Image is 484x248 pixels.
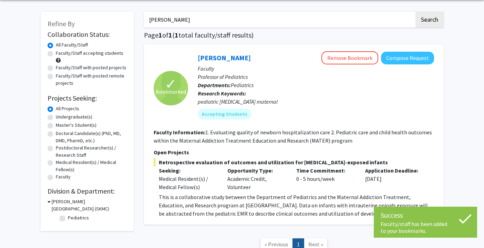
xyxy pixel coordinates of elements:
[198,73,434,81] p: Professor of Pediatrics
[227,166,286,175] p: Opportunity Type:
[56,64,126,71] label: Faculty/Staff with posted projects
[381,220,470,234] div: Faculty/staff has been added to your bookmarks.
[296,166,355,175] p: Time Commitment:
[68,214,89,221] label: Pediatrics
[56,41,88,49] label: All Faculty/Staff
[56,50,123,57] label: Faculty/Staff accepting students
[154,158,434,166] span: Retrospective evaluation of outcomes and utilization for [MEDICAL_DATA]-exposed infants
[144,12,414,28] input: Search Keywords
[48,94,127,102] h2: Projects Seeking:
[231,82,254,89] span: Pediatrics
[52,198,127,213] h3: [PERSON_NAME][GEOGRAPHIC_DATA] (SKMC)
[198,97,434,106] div: pediatric [MEDICAL_DATA] maternal
[154,129,432,144] fg-read-more: 1. Evaluating quality of newborn hospitalization care 2. Pediatric care and child health outcomes...
[360,166,429,191] div: [DATE]
[154,148,434,156] p: Open Projects
[48,187,127,195] h2: Division & Department:
[198,90,246,97] b: Research Keywords:
[381,210,470,220] div: Success
[198,82,231,89] b: Departments:
[321,51,378,64] button: Remove Bookmark
[159,175,217,191] div: Medical Resident(s) / Medical Fellow(s)
[56,72,127,87] label: Faculty/Staff with posted remote projects
[365,166,424,175] p: Application Deadline:
[198,53,251,62] a: [PERSON_NAME]
[56,159,127,173] label: Medical Resident(s) / Medical Fellow(s)
[5,217,29,243] iframe: Chat
[56,113,92,121] label: Undergraduate(s)
[159,193,434,218] p: This is a collaborative study between the Department of Pediatrics and the Maternal Addiction Tre...
[48,19,75,28] span: Refine By
[159,166,217,175] p: Seeking:
[222,166,291,191] div: Academic Credit, Volunteer
[415,12,444,28] button: Search
[198,108,251,120] mat-chip: Accepting Students
[198,64,434,73] p: Faculty
[56,105,79,112] label: All Projects
[265,241,288,248] span: « Previous
[56,144,127,159] label: Postdoctoral Researcher(s) / Research Staff
[381,52,434,64] button: Compose Request to Neera Goyal
[168,31,172,39] span: 1
[56,122,96,129] label: Master's Student(s)
[144,31,444,39] h1: Page of ( total faculty/staff results)
[308,241,323,248] span: Next »
[291,166,360,191] div: 0 - 5 hours/week
[56,130,127,144] label: Doctoral Candidate(s) (PhD, MD, DMD, PharmD, etc.)
[156,87,186,96] span: Bookmarked
[158,31,162,39] span: 1
[56,173,71,180] label: Faculty
[165,81,177,87] span: ✓
[175,31,178,39] span: 1
[48,30,127,39] h2: Collaboration Status:
[154,129,205,136] b: Faculty Information:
